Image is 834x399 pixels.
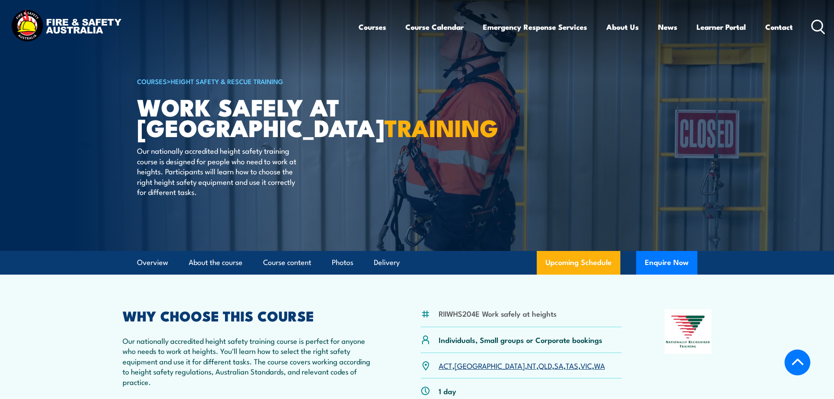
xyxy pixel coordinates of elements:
[454,360,525,371] a: [GEOGRAPHIC_DATA]
[636,251,697,275] button: Enquire Now
[332,251,353,274] a: Photos
[554,360,563,371] a: SA
[439,360,452,371] a: ACT
[658,15,677,39] a: News
[405,15,464,39] a: Course Calendar
[123,335,378,387] p: Our nationally accredited height safety training course is perfect for anyone who needs to work a...
[606,15,639,39] a: About Us
[137,145,297,197] p: Our nationally accredited height safety training course is designed for people who need to work a...
[765,15,793,39] a: Contact
[483,15,587,39] a: Emergency Response Services
[527,360,536,371] a: NT
[123,309,378,321] h2: WHY CHOOSE THIS COURSE
[263,251,311,274] a: Course content
[439,360,605,371] p: , , , , , , ,
[537,251,620,275] a: Upcoming Schedule
[384,109,498,145] strong: TRAINING
[189,251,243,274] a: About the course
[581,360,592,371] a: VIC
[374,251,400,274] a: Delivery
[665,309,712,354] img: Nationally Recognised Training logo.
[137,251,168,274] a: Overview
[137,96,353,137] h1: Work Safely at [GEOGRAPHIC_DATA]
[439,308,556,318] li: RIIWHS204E Work safely at heights
[439,386,456,396] p: 1 day
[137,76,167,86] a: COURSES
[566,360,578,371] a: TAS
[171,76,283,86] a: Height Safety & Rescue Training
[697,15,746,39] a: Learner Portal
[538,360,552,371] a: QLD
[594,360,605,371] a: WA
[439,335,602,345] p: Individuals, Small groups or Corporate bookings
[137,76,353,86] h6: >
[359,15,386,39] a: Courses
